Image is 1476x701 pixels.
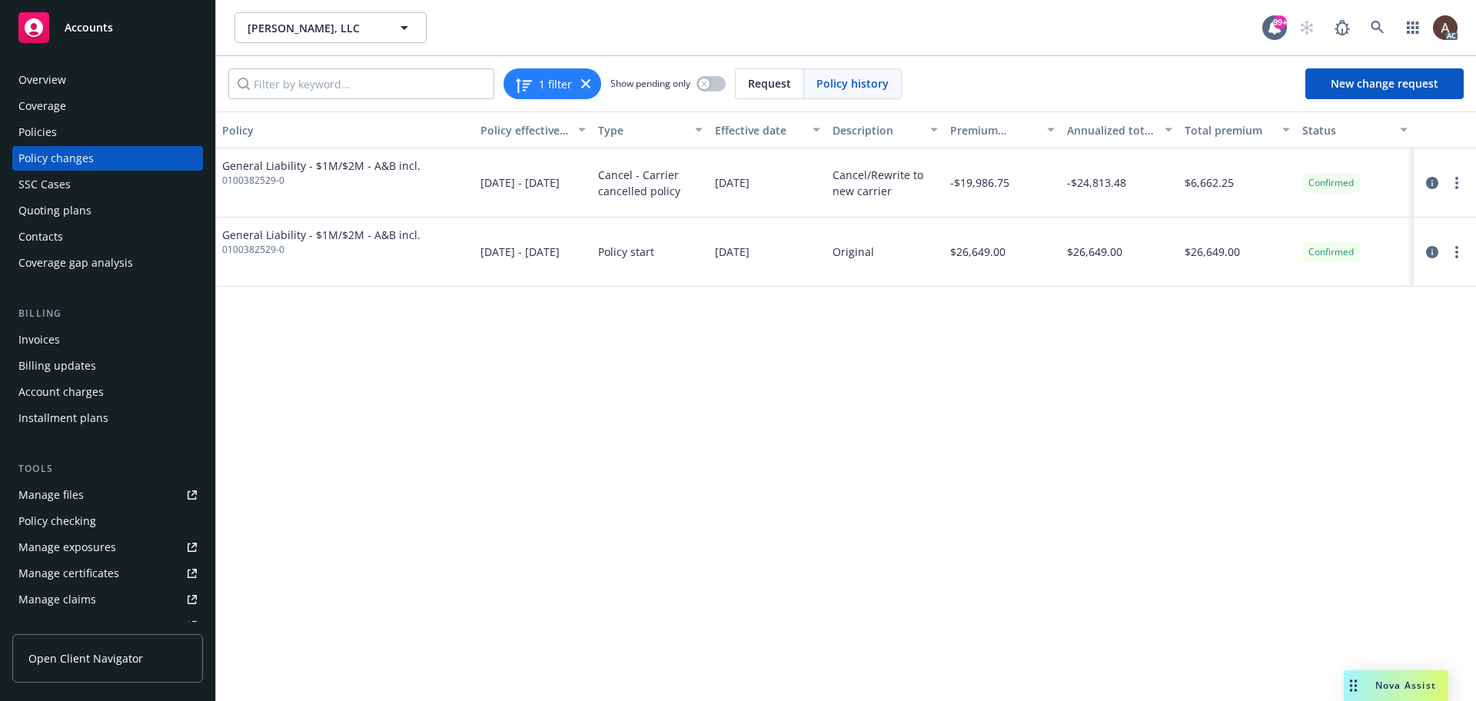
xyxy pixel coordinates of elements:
[715,122,803,138] div: Effective date
[18,613,91,638] div: Manage BORs
[474,111,592,148] button: Policy effective dates
[1305,68,1464,99] a: New change request
[1302,122,1391,138] div: Status
[216,111,474,148] button: Policy
[1375,679,1436,692] span: Nova Assist
[12,198,203,223] a: Quoting plans
[18,120,57,145] div: Policies
[18,327,60,352] div: Invoices
[222,122,468,138] div: Policy
[748,75,791,91] span: Request
[18,535,116,560] div: Manage exposures
[12,587,203,612] a: Manage claims
[12,509,203,533] a: Policy checking
[12,354,203,378] a: Billing updates
[1185,174,1234,191] span: $6,662.25
[18,406,108,430] div: Installment plans
[709,111,826,148] button: Effective date
[598,122,686,138] div: Type
[1061,111,1178,148] button: Annualized total premium change
[222,243,421,257] span: 0100382529-0
[12,120,203,145] a: Policies
[12,6,203,49] a: Accounts
[12,380,203,404] a: Account charges
[18,198,91,223] div: Quoting plans
[12,306,203,321] div: Billing
[1433,15,1458,40] img: photo
[1398,12,1428,43] a: Switch app
[222,174,421,188] span: 0100382529-0
[1067,244,1122,260] span: $26,649.00
[826,111,944,148] button: Description
[1067,122,1155,138] div: Annualized total premium change
[18,380,104,404] div: Account charges
[610,77,690,90] span: Show pending only
[18,587,96,612] div: Manage claims
[715,174,750,191] span: [DATE]
[12,327,203,352] a: Invoices
[1423,174,1441,192] a: circleInformation
[1296,111,1414,148] button: Status
[1423,243,1441,261] a: circleInformation
[944,111,1062,148] button: Premium change
[1327,12,1358,43] a: Report a Bug
[12,68,203,92] a: Overview
[833,167,938,199] div: Cancel/Rewrite to new carrier
[1308,176,1354,190] span: Confirmed
[12,535,203,560] a: Manage exposures
[950,244,1006,260] span: $26,649.00
[12,406,203,430] a: Installment plans
[1067,174,1126,191] span: -$24,813.48
[1178,111,1296,148] button: Total premium
[1344,670,1363,701] div: Drag to move
[12,461,203,477] div: Tools
[1185,244,1240,260] span: $26,649.00
[12,251,203,275] a: Coverage gap analysis
[480,244,560,260] span: [DATE] - [DATE]
[12,483,203,507] a: Manage files
[12,94,203,118] a: Coverage
[833,122,921,138] div: Description
[715,244,750,260] span: [DATE]
[18,68,66,92] div: Overview
[18,561,119,586] div: Manage certificates
[248,20,381,36] span: [PERSON_NAME], LLC
[12,561,203,586] a: Manage certificates
[1308,245,1354,259] span: Confirmed
[228,68,494,99] input: Filter by keyword...
[28,650,143,666] span: Open Client Navigator
[12,146,203,171] a: Policy changes
[1448,243,1466,261] a: more
[222,227,421,243] span: General Liability - $1M/$2M - A&B incl.
[1185,122,1273,138] div: Total premium
[950,122,1039,138] div: Premium change
[480,174,560,191] span: [DATE] - [DATE]
[18,354,96,378] div: Billing updates
[539,76,572,92] span: 1 filter
[18,509,96,533] div: Policy checking
[1344,670,1448,701] button: Nova Assist
[480,122,569,138] div: Policy effective dates
[18,172,71,197] div: SSC Cases
[1273,15,1287,29] div: 99+
[222,158,421,174] span: General Liability - $1M/$2M - A&B incl.
[12,613,203,638] a: Manage BORs
[1331,76,1438,91] span: New change request
[18,483,84,507] div: Manage files
[18,224,63,249] div: Contacts
[12,224,203,249] a: Contacts
[18,94,66,118] div: Coverage
[592,111,710,148] button: Type
[833,244,874,260] div: Original
[816,75,889,91] span: Policy history
[950,174,1009,191] span: -$19,986.75
[598,244,654,260] span: Policy start
[65,22,113,34] span: Accounts
[1448,174,1466,192] a: more
[18,146,94,171] div: Policy changes
[1291,12,1322,43] a: Start snowing
[1362,12,1393,43] a: Search
[234,12,427,43] button: [PERSON_NAME], LLC
[12,172,203,197] a: SSC Cases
